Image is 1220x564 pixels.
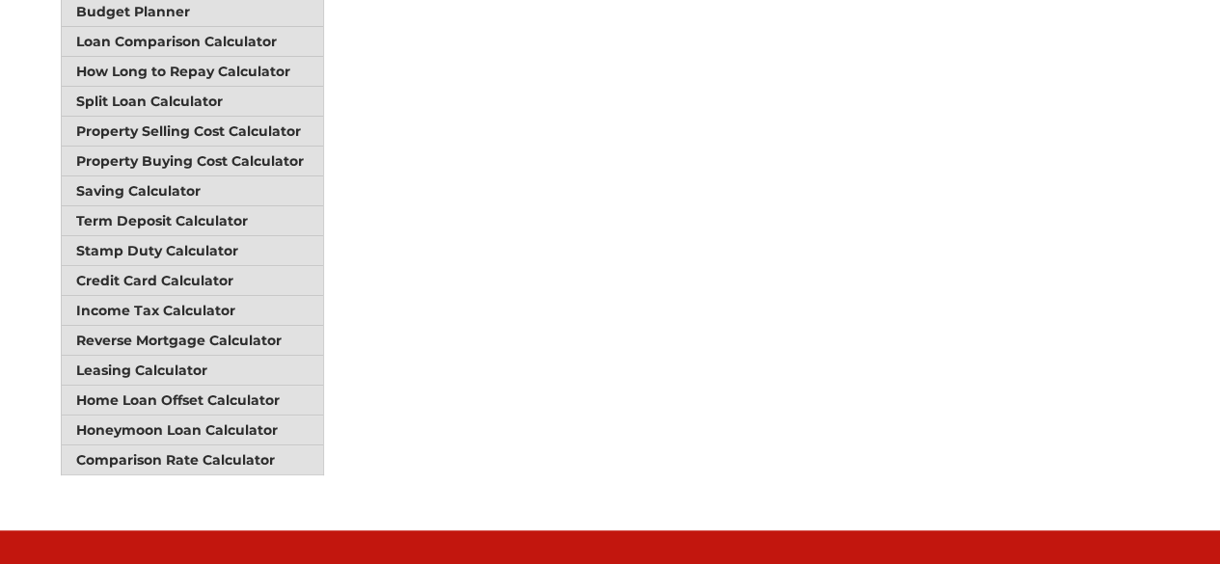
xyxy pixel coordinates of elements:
a: Loan Comparison Calculator [62,27,324,57]
a: Comparison Rate Calculator [62,445,324,474]
a: Stamp Duty Calculator [62,236,324,266]
a: Honeymoon Loan Calculator [62,416,324,445]
a: Reverse Mortgage Calculator [62,326,324,356]
a: Home Loan Offset Calculator [62,386,324,416]
a: How Long to Repay Calculator [62,57,324,87]
a: Term Deposit Calculator [62,206,324,236]
a: Income Tax Calculator [62,296,324,326]
a: Split Loan Calculator [62,87,324,117]
a: Property Buying Cost Calculator [62,147,324,176]
a: Credit Card Calculator [62,266,324,296]
a: Leasing Calculator [62,356,324,386]
a: Property Selling Cost Calculator [62,117,324,147]
a: Saving Calculator [62,176,324,206]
